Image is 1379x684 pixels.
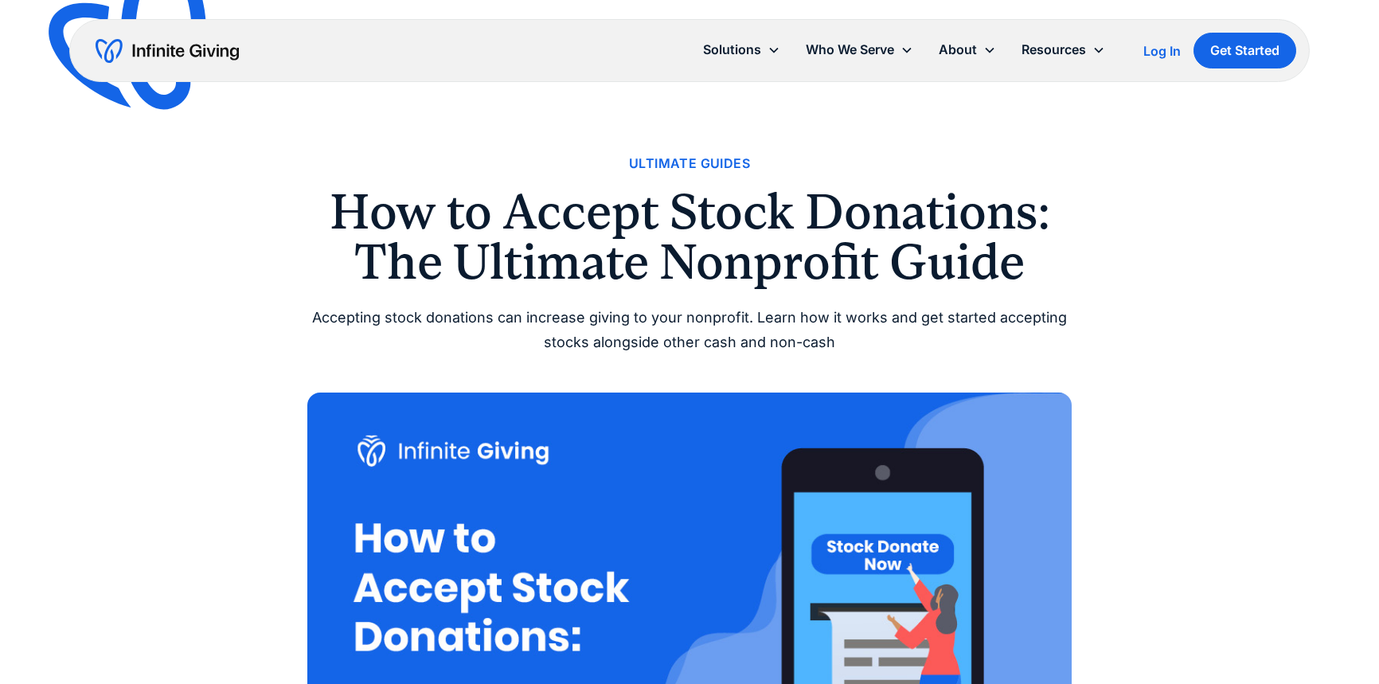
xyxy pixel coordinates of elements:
div: Log In [1143,45,1181,57]
div: Resources [1022,39,1086,61]
h1: How to Accept Stock Donations: The Ultimate Nonprofit Guide [307,187,1072,287]
div: Solutions [690,33,793,67]
div: Who We Serve [793,33,926,67]
div: Who We Serve [806,39,894,61]
a: Ultimate Guides [629,153,750,174]
a: Get Started [1193,33,1296,68]
div: Resources [1009,33,1118,67]
a: Log In [1143,41,1181,61]
div: About [926,33,1009,67]
div: About [939,39,977,61]
div: Solutions [703,39,761,61]
div: Accepting stock donations can increase giving to your nonprofit. Learn how it works and get start... [307,306,1072,354]
a: home [96,38,239,64]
